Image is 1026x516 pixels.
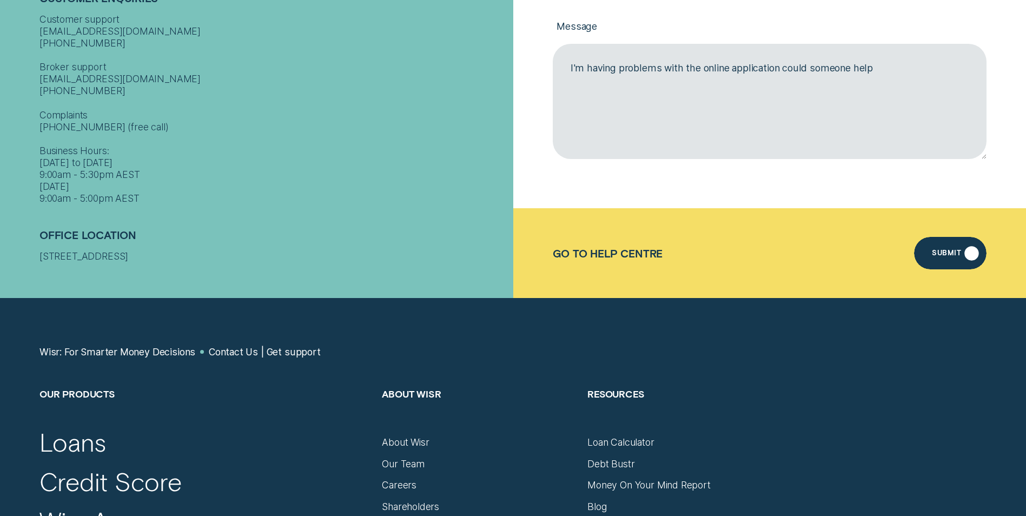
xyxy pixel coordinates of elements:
button: Submit [914,237,987,269]
a: Our Team [382,458,425,470]
h2: About Wisr [382,388,575,436]
a: Debt Bustr [587,458,634,470]
a: Blog [587,501,606,513]
h2: Our Products [39,388,370,436]
a: Wisr: For Smarter Money Decisions [39,346,195,358]
div: [STREET_ADDRESS] [39,250,507,262]
label: Message [553,11,987,44]
a: Loan Calculator [587,436,654,448]
a: Go to Help Centre [553,247,663,260]
a: Contact Us | Get support [209,346,321,358]
a: Money On Your Mind Report [587,479,711,491]
a: Loans [39,426,105,458]
textarea: I'm having problems with the online application could someone help [553,44,987,158]
a: Careers [382,479,416,491]
h2: Resources [587,388,781,436]
h2: Office Location [39,229,507,250]
div: Customer support [EMAIL_ADDRESS][DOMAIN_NAME] [PHONE_NUMBER] Broker support [EMAIL_ADDRESS][DOMAI... [39,14,507,205]
a: Shareholders [382,501,439,513]
a: Credit Score [39,466,182,497]
a: About Wisr [382,436,429,448]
